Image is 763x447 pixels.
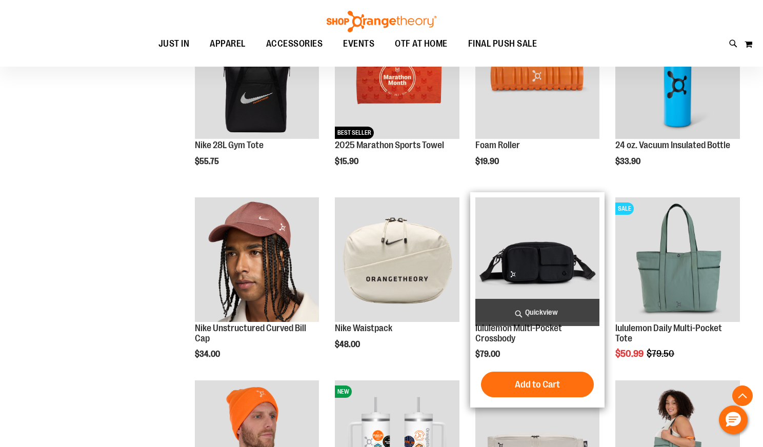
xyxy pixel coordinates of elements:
span: BEST SELLER [335,127,374,139]
a: 24 oz. Vacuum Insulated BottleNEW [615,14,740,140]
span: OTF AT HOME [395,32,448,55]
a: Nike Waistpack [335,323,392,333]
span: NEW [335,385,352,398]
div: product [470,192,605,408]
img: Shop Orangetheory [325,11,438,32]
a: ACCESSORIES [256,32,333,55]
span: $50.99 [615,349,645,359]
span: SALE [615,202,634,215]
a: JUST IN [148,32,200,56]
a: 24 oz. Vacuum Insulated Bottle [615,140,730,150]
span: EVENTS [343,32,374,55]
button: Back To Top [732,385,753,406]
span: $15.90 [335,157,360,166]
span: $19.90 [475,157,500,166]
span: $33.90 [615,157,642,166]
span: $34.00 [195,350,222,359]
img: Nike Unstructured Curved Bill Cap [195,197,319,322]
a: EVENTS [333,32,385,56]
span: Add to Cart [515,379,560,390]
div: product [610,192,745,385]
a: FINAL PUSH SALE [458,32,548,56]
a: OTF AT HOME [385,32,458,56]
a: 2025 Marathon Sports Towel [335,140,444,150]
a: Nike Unstructured Curved Bill Cap [195,197,319,323]
a: Quickview [475,299,600,326]
span: $79.50 [647,349,676,359]
span: JUST IN [158,32,190,55]
span: $55.75 [195,157,220,166]
img: Foam Roller [475,14,600,139]
img: lululemon Daily Multi-Pocket Tote [615,197,740,322]
a: lululemon Daily Multi-Pocket Tote [615,323,722,343]
button: Hello, have a question? Let’s chat. [719,405,748,434]
img: lululemon Multi-Pocket Crossbody [475,197,600,322]
div: product [330,9,465,192]
a: lululemon Multi-Pocket Crossbody [475,323,562,343]
a: APPAREL [199,32,256,56]
a: lululemon Daily Multi-Pocket ToteSALE [615,197,740,323]
div: product [330,192,465,375]
button: Add to Cart [481,372,594,397]
a: Foam Roller [475,140,520,150]
a: Nike Unstructured Curved Bill Cap [195,323,306,343]
a: 2025 Marathon Sports TowelNEWBEST SELLER [335,14,459,140]
img: Nike Waistpack [335,197,459,322]
img: 24 oz. Vacuum Insulated Bottle [615,14,740,139]
span: $48.00 [335,340,362,349]
a: Foam RollerNEW [475,14,600,140]
a: Nike 28L Gym Tote [195,140,264,150]
span: ACCESSORIES [266,32,323,55]
a: Nike 28L Gym ToteNEW [195,14,319,140]
span: FINAL PUSH SALE [468,32,537,55]
span: $79.00 [475,350,501,359]
div: product [470,9,605,192]
div: product [190,9,325,192]
a: lululemon Multi-Pocket Crossbody [475,197,600,323]
div: product [610,9,745,192]
span: APPAREL [210,32,246,55]
a: Nike Waistpack [335,197,459,323]
div: product [190,192,325,385]
img: 2025 Marathon Sports Towel [335,14,459,139]
img: Nike 28L Gym Tote [195,14,319,139]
